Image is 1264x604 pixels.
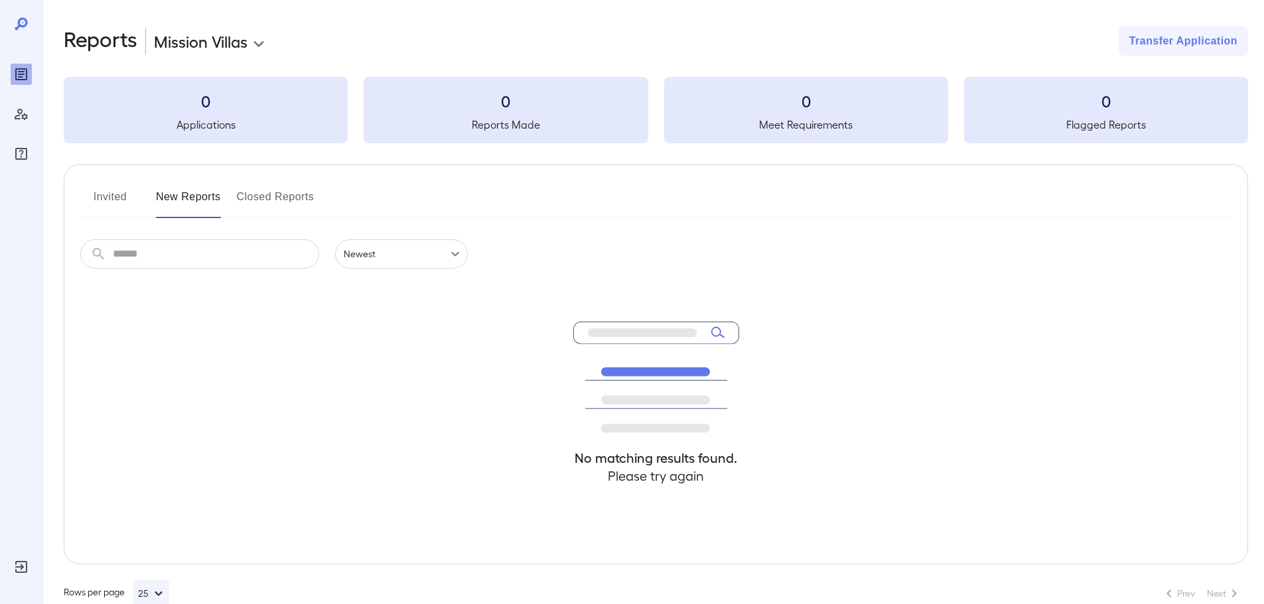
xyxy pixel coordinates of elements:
h3: 0 [964,90,1248,111]
div: Reports [11,64,32,85]
h3: 0 [364,90,648,111]
button: Transfer Application [1119,27,1248,56]
h5: Flagged Reports [964,117,1248,133]
h2: Reports [64,27,137,56]
div: Newest [335,239,468,269]
div: Log Out [11,556,32,577]
button: Closed Reports [237,186,315,218]
h5: Applications [64,117,348,133]
div: FAQ [11,143,32,164]
nav: pagination navigation [1155,583,1248,604]
h3: 0 [64,90,348,111]
h3: 0 [664,90,948,111]
div: Manage Users [11,103,32,125]
summary: 0Applications0Reports Made0Meet Requirements0Flagged Reports [64,77,1248,143]
p: Mission Villas [154,30,247,52]
button: New Reports [156,186,221,218]
h5: Reports Made [364,117,648,133]
h4: No matching results found. [573,449,739,467]
h5: Meet Requirements [664,117,948,133]
h4: Please try again [573,467,739,485]
button: Invited [80,186,140,218]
